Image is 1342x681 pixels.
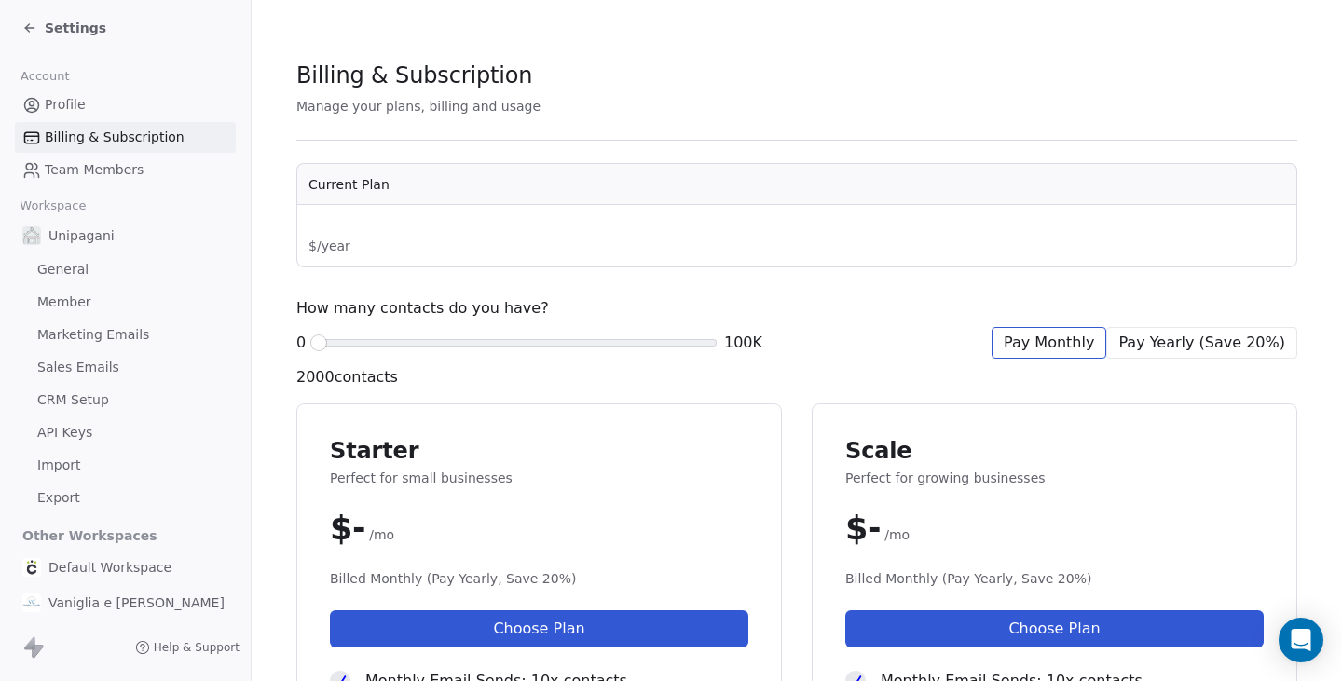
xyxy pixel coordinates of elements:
span: Scale [845,437,1264,465]
span: /mo [369,525,394,544]
span: 2000 contacts [296,366,398,388]
a: Billing & Subscription [15,122,236,153]
span: Unipagani [48,226,115,245]
a: Sales Emails [15,352,236,383]
a: Export [15,483,236,513]
span: 100K [724,332,762,354]
span: 0 [296,332,306,354]
a: CRM Setup [15,385,236,415]
span: Member [37,293,91,312]
span: API Keys [37,423,92,443]
span: Sales Emails [37,358,119,377]
button: Choose Plan [845,610,1264,647]
span: $ - [330,510,365,547]
span: Pay Yearly (Save 20%) [1118,332,1285,354]
span: Settings [45,19,106,37]
span: Team Members [45,160,144,180]
img: 387209073_1086514742506575_8808743409637991162_n%20(1).jpg [22,558,41,577]
span: Help & Support [154,640,240,655]
span: Billed Monthly (Pay Yearly, Save 20%) [330,569,748,588]
span: Other Workspaces [15,521,165,551]
span: Perfect for growing businesses [845,469,1264,487]
span: Default Workspace [48,558,171,577]
img: logo%20unipagani.png [22,226,41,245]
button: Choose Plan [330,610,748,647]
a: Team Members [15,155,236,185]
span: Account [12,62,77,90]
span: Billed Monthly (Pay Yearly, Save 20%) [845,569,1264,588]
a: Marketing Emails [15,320,236,350]
a: General [15,254,236,285]
span: Import [37,456,80,475]
th: Current Plan [297,164,1296,205]
span: Pay Monthly [1004,332,1094,354]
span: $ - [845,510,881,547]
span: Marketing Emails [37,325,149,345]
span: How many contacts do you have? [296,297,549,320]
span: Billing & Subscription [45,128,185,147]
span: $ / year [308,237,1182,255]
span: Export [37,488,80,508]
span: CRM Setup [37,390,109,410]
span: Workspace [12,192,94,220]
span: Manage your plans, billing and usage [296,99,541,114]
img: 218609224_10161524239648298_8115251942035859566_n.jpg [22,593,41,612]
div: Open Intercom Messenger [1279,618,1323,662]
span: /mo [884,525,910,544]
a: Help & Support [135,640,240,655]
span: Billing & Subscription [296,61,532,89]
a: Settings [22,19,106,37]
span: Vaniglia e [PERSON_NAME] [48,593,225,612]
a: Profile [15,89,236,120]
span: Profile [45,95,86,115]
a: API Keys [15,417,236,448]
a: Import [15,450,236,481]
span: Starter [330,437,748,465]
a: Member [15,287,236,318]
span: Perfect for small businesses [330,469,748,487]
span: General [37,260,89,279]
